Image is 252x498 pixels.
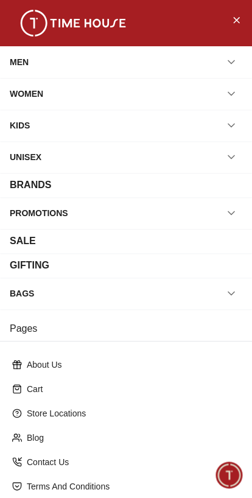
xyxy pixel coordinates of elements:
div: SALE [10,234,36,248]
p: Contact Us [27,456,235,468]
span: 12:51 AM [159,318,191,326]
p: Store Locations [27,407,235,419]
div: Chat Widget [216,462,243,489]
p: Cart [27,383,235,395]
div: MEN [10,51,29,73]
div: BRANDS [10,178,51,192]
span: Services [128,344,167,359]
div: Track your Shipment [136,396,246,418]
div: KIDS [10,114,30,136]
p: Blog [27,432,235,444]
div: Request a callback [144,368,246,390]
span: Request a callback [152,372,238,387]
em: Back [6,6,30,30]
em: Minimize [222,6,246,30]
div: Nearest Store Locator [23,368,138,390]
span: Nearest Store Locator [30,372,130,387]
div: [PERSON_NAME] [61,13,178,24]
p: About Us [27,359,235,371]
span: Track your Shipment [144,400,238,415]
div: WOMEN [10,83,43,105]
span: New Enquiry [49,344,107,359]
span: Hello! I'm your Time House Watches Support Assistant. How can I assist you [DATE]? [18,283,183,323]
img: Profile picture of Zoe [34,8,55,29]
div: New Enquiry [41,340,114,362]
div: BAGS [10,282,34,304]
div: [PERSON_NAME] [9,260,252,273]
img: ... [12,10,134,37]
div: Services [121,340,175,362]
p: Terms And Conditions [27,480,235,493]
button: Close Menu [226,10,246,29]
span: Exchanges [189,344,238,359]
div: PROMOTIONS [10,202,68,224]
div: UNISEX [10,146,41,168]
div: Exchanges [181,340,246,362]
div: GIFTING [10,258,49,273]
